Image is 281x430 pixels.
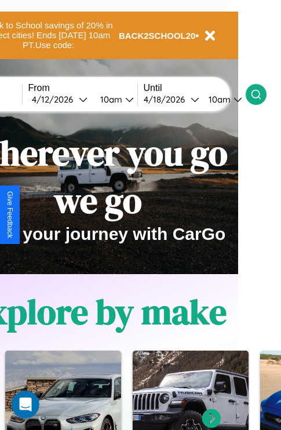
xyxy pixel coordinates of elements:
label: From [28,83,137,93]
button: 10am [199,93,246,105]
div: Give Feedback [6,191,14,238]
iframe: Intercom live chat [12,391,39,418]
div: 4 / 12 / 2026 [32,94,79,105]
button: 10am [91,93,137,105]
div: 10am [94,94,125,105]
div: 4 / 18 / 2026 [144,94,191,105]
div: 10am [203,94,233,105]
button: 4/12/2026 [28,93,91,105]
label: Until [144,83,246,93]
b: BACK2SCHOOL20 [119,31,196,41]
